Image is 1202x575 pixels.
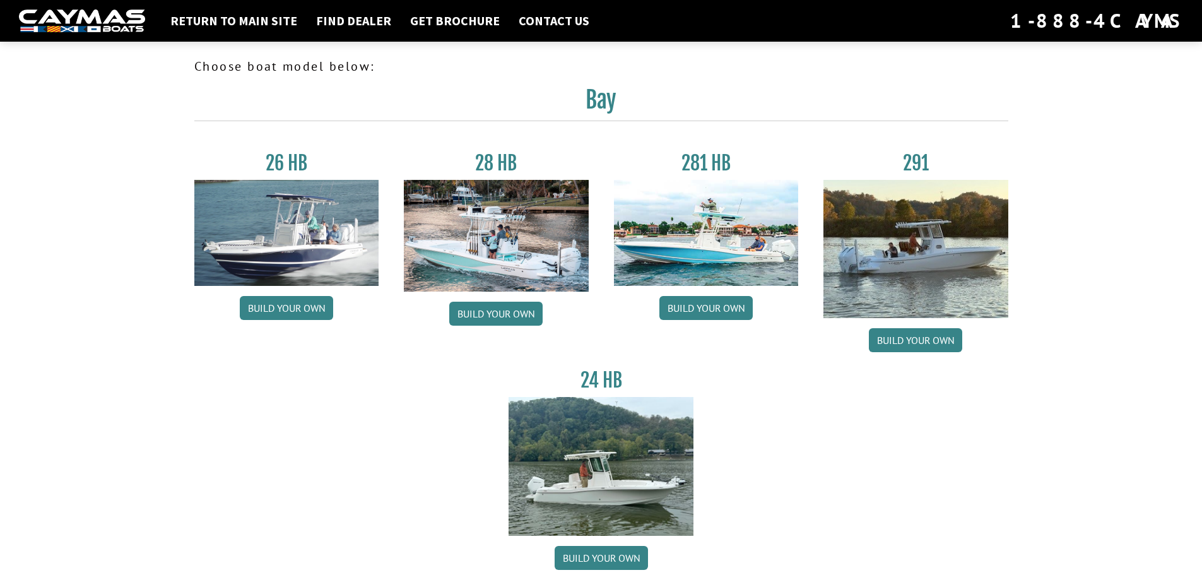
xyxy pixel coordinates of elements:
img: 28_hb_thumbnail_for_caymas_connect.jpg [404,180,589,292]
h3: 281 HB [614,151,799,175]
a: Contact Us [512,13,596,29]
img: 291_Thumbnail.jpg [823,180,1008,318]
h3: 26 HB [194,151,379,175]
a: Build your own [869,328,962,352]
h3: 24 HB [509,369,693,392]
h3: 28 HB [404,151,589,175]
a: Return to main site [164,13,303,29]
img: 26_new_photo_resized.jpg [194,180,379,286]
a: Build your own [555,546,648,570]
h2: Bay [194,86,1008,121]
a: Build your own [240,296,333,320]
h3: 291 [823,151,1008,175]
a: Build your own [449,302,543,326]
img: 24_HB_thumbnail.jpg [509,397,693,535]
p: Choose boat model below: [194,57,1008,76]
a: Find Dealer [310,13,398,29]
a: Build your own [659,296,753,320]
a: Get Brochure [404,13,506,29]
div: 1-888-4CAYMAS [1010,7,1183,35]
img: white-logo-c9c8dbefe5ff5ceceb0f0178aa75bf4bb51f6bca0971e226c86eb53dfe498488.png [19,9,145,33]
img: 28-hb-twin.jpg [614,180,799,286]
